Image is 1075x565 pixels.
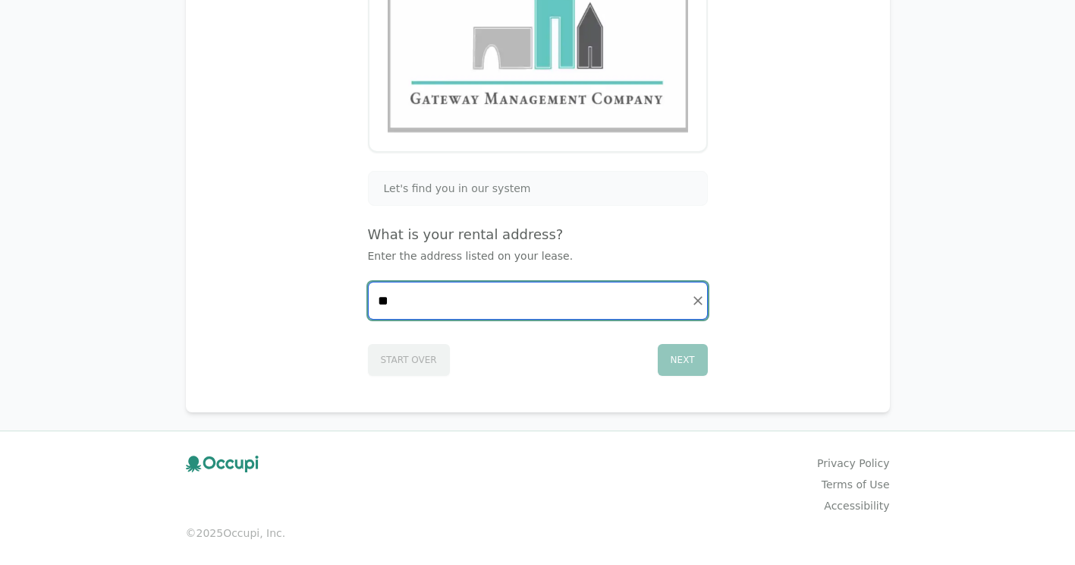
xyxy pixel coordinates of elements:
input: Start typing... [369,282,707,319]
p: Enter the address listed on your lease. [368,248,708,264]
h4: What is your rental address? [368,224,708,245]
button: Clear [687,290,709,311]
a: Terms of Use [822,477,890,492]
a: Privacy Policy [817,456,889,471]
a: Accessibility [824,498,889,513]
small: © 2025 Occupi, Inc. [186,526,890,541]
span: Let's find you in our system [384,181,531,196]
